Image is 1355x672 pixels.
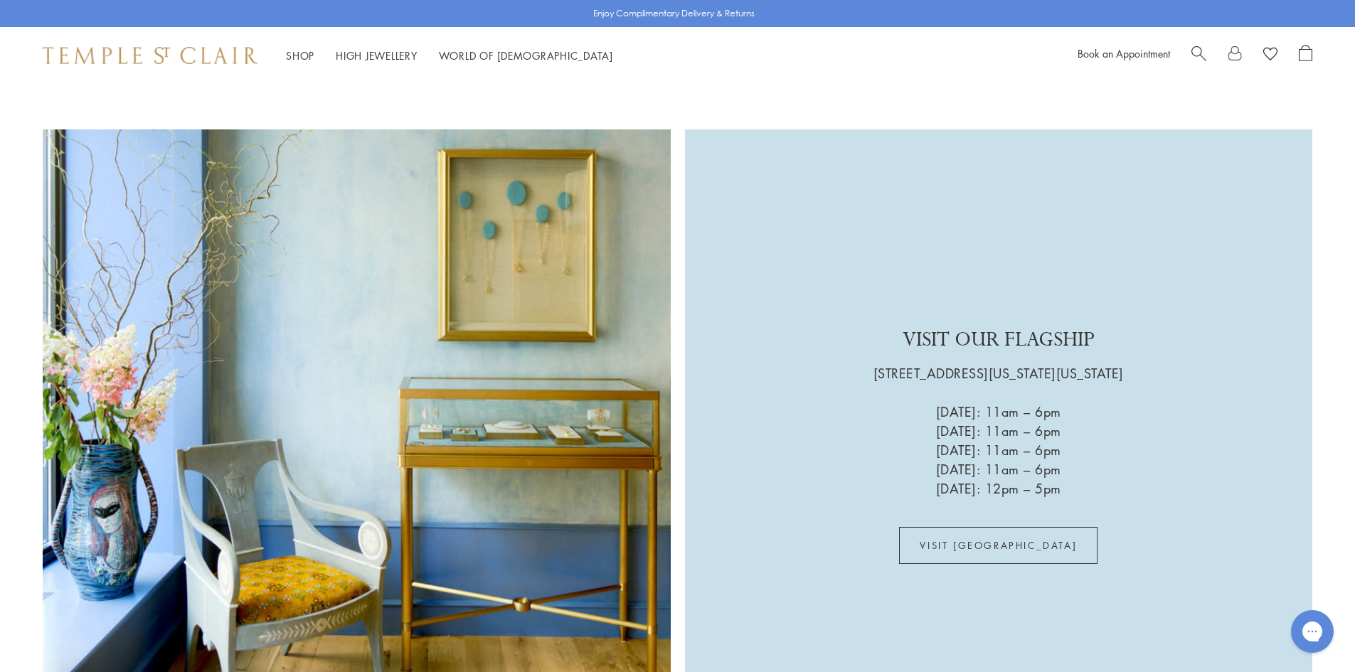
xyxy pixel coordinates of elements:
img: Temple St. Clair [43,47,257,64]
p: VISIT OUR FLAGSHIP [903,323,1095,364]
iframe: Gorgias live chat messenger [1284,605,1341,658]
p: [STREET_ADDRESS][US_STATE][US_STATE] [873,364,1124,383]
a: Book an Appointment [1078,46,1170,60]
a: Open Shopping Bag [1299,45,1312,66]
a: Search [1191,45,1206,66]
p: Enjoy Complimentary Delivery & Returns [593,6,755,21]
a: View Wishlist [1263,45,1277,66]
a: VISIT [GEOGRAPHIC_DATA] [899,527,1098,564]
nav: Main navigation [286,47,613,65]
p: [DATE]: 11am – 6pm [DATE]: 11am – 6pm [DATE]: 11am – 6pm [DATE]: 11am – 6pm [DATE]: 12pm – 5pm [936,383,1061,498]
a: High JewelleryHigh Jewellery [336,48,418,63]
a: World of [DEMOGRAPHIC_DATA]World of [DEMOGRAPHIC_DATA] [439,48,613,63]
a: ShopShop [286,48,314,63]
